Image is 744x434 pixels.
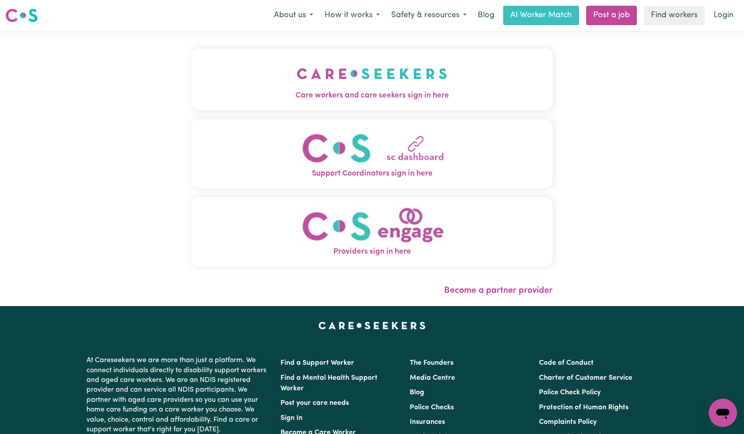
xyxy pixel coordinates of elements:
a: Sign In [280,415,303,422]
button: Safety & resources [385,6,472,25]
a: Careseekers logo [5,5,38,26]
a: Blog [410,389,424,396]
a: Charter of Customer Service [539,374,632,382]
a: Post a job [586,6,637,25]
button: About us [268,6,319,25]
a: Code of Conduct [539,359,594,367]
a: AI Worker Match [503,6,579,25]
a: Login [708,6,739,25]
a: Police Check Policy [539,389,601,396]
a: Insurances [410,419,445,426]
a: Become a partner provider [444,286,553,295]
button: Support Coordinators sign in here [191,119,553,188]
button: Providers sign in here [191,197,553,266]
a: The Founders [410,359,453,367]
button: How it works [319,6,385,25]
iframe: Button to launch messaging window [709,399,737,427]
a: Police Checks [410,404,454,411]
img: Careseekers logo [5,7,38,23]
a: Complaints Policy [539,419,597,426]
a: Find workers [644,6,705,25]
a: Blog [472,6,500,25]
a: Careseekers home page [318,322,426,329]
a: Post your care needs [280,400,349,407]
a: Find a Support Worker [280,359,354,367]
a: Protection of Human Rights [539,404,628,411]
span: Support Coordinators sign in here [191,168,553,180]
button: Care workers and care seekers sign in here [191,49,553,110]
span: Care workers and care seekers sign in here [191,90,553,101]
a: Media Centre [410,374,455,382]
a: Find a Mental Health Support Worker [280,374,378,392]
span: Providers sign in here [191,246,553,258]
